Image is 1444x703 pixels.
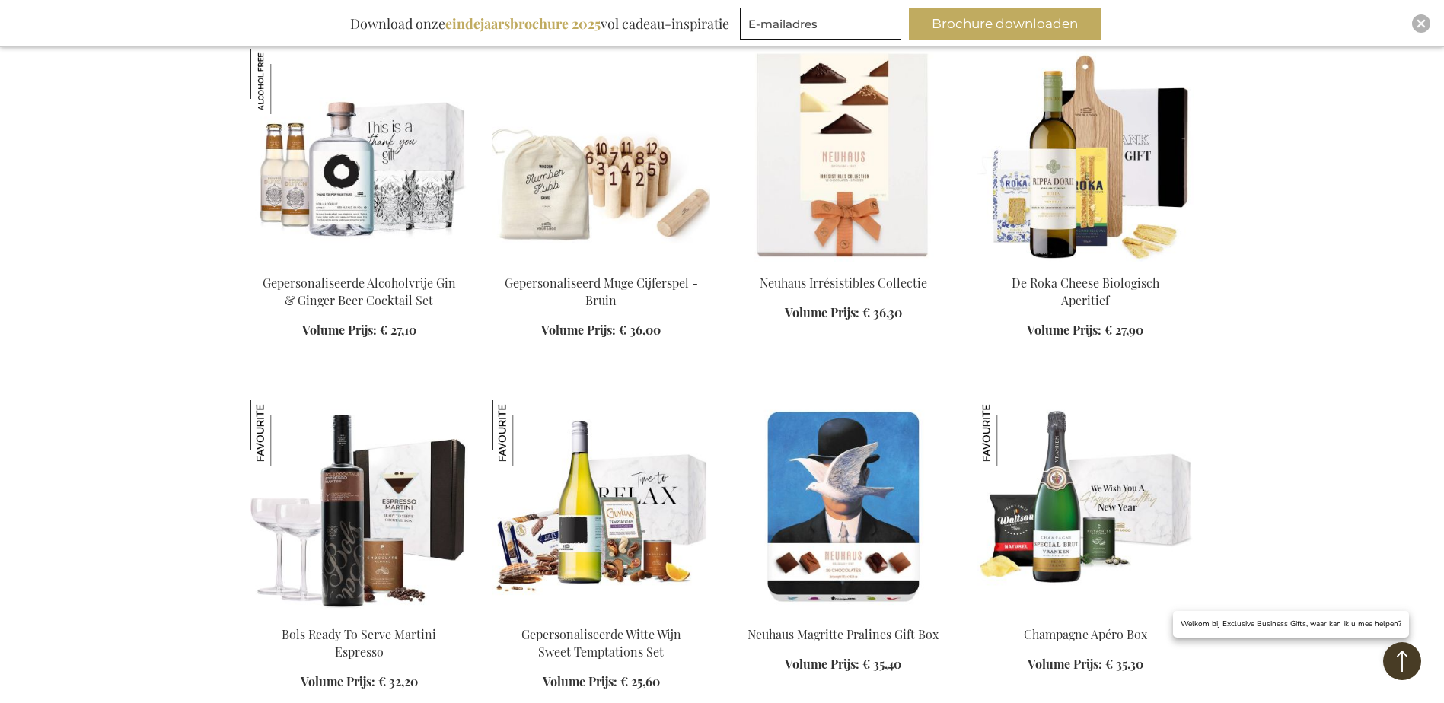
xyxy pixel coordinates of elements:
a: Gepersonaliseerde Witte Wijn Sweet Temptations Set [521,626,681,660]
a: Volume Prijs: € 36,00 [541,322,661,339]
img: Bols Ready To Serve Martini Espresso [250,400,316,466]
span: Volume Prijs: [541,322,616,338]
span: Volume Prijs: [302,322,377,338]
img: Neuhaus Magritte Pralines Gift Box [735,400,952,613]
span: € 35,40 [862,656,901,672]
div: Close [1412,14,1430,33]
img: Personalised Muge Number Game - Brown [492,49,710,262]
button: Brochure downloaden [909,8,1101,40]
span: Volume Prijs: [1028,656,1102,672]
img: Gepersonaliseerde Witte Wijn Sweet Temptations Set [492,400,558,466]
a: Personalised white wine Gepersonaliseerde Witte Wijn Sweet Temptations Set [492,607,710,622]
img: Close [1417,19,1426,28]
a: De Roka Cheese Biologisch Aperitief [1012,275,1159,308]
a: Volume Prijs: € 32,20 [301,673,418,691]
a: Volume Prijs: € 25,60 [543,673,660,691]
a: Neuhaus Irrésistibles Collectie [760,275,927,291]
span: € 36,00 [619,322,661,338]
span: Volume Prijs: [301,673,375,689]
img: Bols Ready To Serve Martini Espresso [250,400,468,613]
a: Personalised Non-alcoholc Gin & Ginger Beer Set Gepersonaliseerde Alcoholvrije Gin & Ginger Beer ... [250,256,468,270]
a: Neuhaus Magritte Pralines Gift Box [748,626,939,642]
b: eindejaarsbrochure 2025 [445,14,601,33]
a: Volume Prijs: € 27,90 [1027,322,1143,339]
a: Gepersonaliseerde Alcoholvrije Gin & Ginger Beer Cocktail Set [263,275,456,308]
span: € 27,10 [380,322,416,338]
a: Neuhaus Irrésistibles Collection [735,256,952,270]
a: Champagne Apéro Box [1024,626,1147,642]
img: De Roka Cheese Biologisch Aperitief [977,49,1194,262]
a: Bols Ready To Serve Martini Espresso Bols Ready To Serve Martini Espresso [250,607,468,622]
a: Volume Prijs: € 35,40 [785,656,901,673]
a: Volume Prijs: € 36,30 [785,304,902,322]
span: € 35,30 [1105,656,1143,672]
img: Personalised white wine [492,400,710,613]
a: Gepersonaliseerd Muge Cijferspel - Bruin [505,275,698,308]
div: Download onze vol cadeau-inspiratie [343,8,736,40]
input: E-mailadres [740,8,901,40]
span: € 27,90 [1105,322,1143,338]
a: De Roka Cheese Biologisch Aperitief [977,256,1194,270]
a: Champagne Apéro Box Champagne Apéro Box [977,607,1194,622]
a: Personalised Muge Number Game - Brown [492,256,710,270]
a: Neuhaus Magritte Pralines Gift Box [735,607,952,622]
form: marketing offers and promotions [740,8,906,44]
span: Volume Prijs: [543,673,617,689]
img: Neuhaus Irrésistibles Collection [735,49,952,262]
a: Bols Ready To Serve Martini Espresso [282,626,436,660]
span: Volume Prijs: [1027,322,1101,338]
img: Personalised Non-alcoholc Gin & Ginger Beer Set [250,49,468,262]
img: Champagne Apéro Box [977,400,1194,613]
span: Volume Prijs: [785,304,859,320]
span: € 32,20 [378,673,418,689]
img: Champagne Apéro Box [977,400,1042,466]
img: Gepersonaliseerde Alcoholvrije Gin & Ginger Beer Cocktail Set [250,49,316,114]
span: € 36,30 [862,304,902,320]
a: Volume Prijs: € 27,10 [302,322,416,339]
a: Volume Prijs: € 35,30 [1028,656,1143,673]
span: € 25,60 [620,673,660,689]
span: Volume Prijs: [785,656,859,672]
